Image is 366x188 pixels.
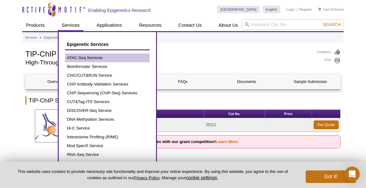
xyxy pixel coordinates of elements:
div: Open Intercom Messenger [345,167,360,182]
li: » [40,36,41,39]
a: Applications [93,19,126,31]
a: Interactome Profiling (RIME) [65,133,150,141]
a: Register [299,7,312,12]
a: ChIP-Sequencing (ChIP-Seq) Services [65,89,150,97]
img: Your Cart [318,8,321,11]
h2: TIP-ChIP Service Overview [25,96,341,105]
a: RNA-Seq Service [65,150,150,159]
a: Login [287,7,295,12]
li: (0 items) [318,6,344,13]
button: cookie settings [186,175,217,180]
th: Price [265,110,312,118]
a: Get Quote [314,120,339,129]
a: DNA Methylation Services [65,115,150,124]
a: ChIC/CUT&RUN Service [65,71,150,80]
th: Cat No. [204,110,265,118]
a: Services [25,35,37,41]
a: DISCOVER-Seq Service [65,106,150,115]
a: CUT&Tag-IT® Services [65,97,150,106]
a: Products [22,19,48,31]
a: Learn More [216,139,238,144]
li: | [297,6,298,13]
p: This website uses cookies to provide necessary site functionality and improve your online experie... [10,169,295,181]
a: Documents [217,74,276,89]
td: 25211 [204,118,265,132]
a: About Us [215,19,242,31]
a: Services [58,19,83,31]
a: Epigenetic Services [65,38,150,50]
span: Epigenetic Services [67,42,108,47]
h1: TIP-ChIP Service [25,49,311,58]
a: Sample Submission [281,74,340,89]
a: Cart [318,7,329,12]
strong: Win up to $45,000 in TIP-ChIP services with our grant competition! [85,139,238,144]
a: Bioinformatic Services [65,62,150,71]
button: Search [321,22,343,27]
input: Keyword, Cat. No. [242,19,344,30]
a: FAQs [153,74,212,89]
a: Privacy Policy [134,175,159,180]
button: Got it! [306,170,356,183]
a: Feedback [317,49,341,56]
a: Single-Cell Services [65,159,150,168]
a: Mod Spec® Service [65,141,150,150]
a: Epigenetic Services [44,35,71,41]
a: ATAC-Seq Services [65,53,150,62]
a: Resources [135,19,165,31]
a: Overview [26,74,85,89]
a: English [263,6,280,13]
a: Contact Us [175,19,205,31]
a: [GEOGRAPHIC_DATA] [217,6,260,13]
a: Hi-C Service [65,124,150,133]
h2: Enabling Epigenetics Research [88,8,151,13]
h2: High-Throughput, Low Input Multi-Sample ChIP [25,60,311,65]
span: Search [323,22,341,27]
a: Print [317,57,341,64]
img: TIP-ChIP Service [35,109,68,142]
a: ChIP Antibody Validation Services [65,80,150,89]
